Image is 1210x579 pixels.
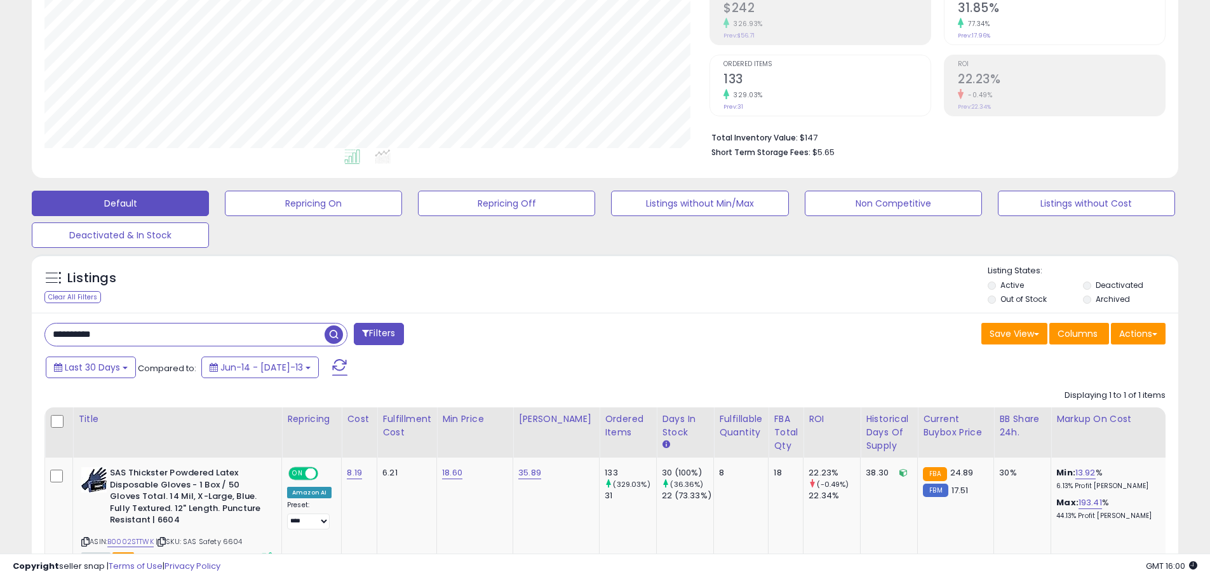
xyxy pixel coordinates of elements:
[518,467,541,479] a: 35.89
[1075,467,1096,479] a: 13.92
[605,467,656,479] div: 133
[958,61,1165,68] span: ROI
[812,146,835,158] span: $5.65
[1096,294,1130,304] label: Archived
[347,412,372,426] div: Cost
[1051,407,1172,458] th: The percentage added to the cost of goods (COGS) that forms the calculator for Min & Max prices.
[723,72,931,89] h2: 133
[78,412,276,426] div: Title
[46,357,136,378] button: Last 30 Days
[817,479,849,489] small: (-0.49%)
[13,560,59,572] strong: Copyright
[32,191,209,216] button: Default
[723,1,931,18] h2: $242
[1146,560,1197,572] span: 2025-08-13 16:00 GMT
[999,412,1045,439] div: BB Share 24h.
[866,412,912,453] div: Historical Days Of Supply
[201,357,319,378] button: Jun-14 - [DATE]-13
[866,467,908,479] div: 38.30
[999,467,1041,479] div: 30%
[287,487,332,498] div: Amazon AI
[442,467,462,479] a: 18.60
[605,412,651,439] div: Ordered Items
[729,19,763,29] small: 326.93%
[711,132,798,143] b: Total Inventory Value:
[711,147,810,158] b: Short Term Storage Fees:
[774,412,798,453] div: FBA Total Qty
[951,484,969,496] span: 17.51
[1056,512,1162,521] p: 44.13% Profit [PERSON_NAME]
[109,560,163,572] a: Terms of Use
[981,323,1047,344] button: Save View
[44,291,101,303] div: Clear All Filters
[774,467,793,479] div: 18
[220,361,303,374] span: Jun-14 - [DATE]-13
[964,19,990,29] small: 77.34%
[605,490,656,501] div: 31
[1096,280,1143,290] label: Deactivated
[316,468,337,479] span: OFF
[225,191,402,216] button: Repricing On
[65,361,120,374] span: Last 30 Days
[958,72,1165,89] h2: 22.23%
[1000,280,1024,290] label: Active
[723,61,931,68] span: Ordered Items
[442,412,508,426] div: Min Price
[518,412,594,426] div: [PERSON_NAME]
[138,362,196,374] span: Compared to:
[809,412,855,426] div: ROI
[354,323,403,345] button: Filters
[719,412,763,439] div: Fulfillable Quantity
[923,467,946,481] small: FBA
[711,129,1156,144] li: $147
[613,479,650,489] small: (329.03%)
[1056,467,1162,491] div: %
[1049,323,1109,344] button: Columns
[1000,294,1047,304] label: Out of Stock
[723,32,755,39] small: Prev: $56.71
[382,467,427,479] div: 6.21
[165,560,220,572] a: Privacy Policy
[662,490,713,501] div: 22 (73.33%)
[1056,467,1075,479] b: Min:
[958,32,990,39] small: Prev: 17.96%
[13,561,220,573] div: seller snap | |
[67,269,116,287] h5: Listings
[719,467,758,479] div: 8
[287,501,332,529] div: Preset:
[805,191,982,216] button: Non Competitive
[670,479,703,489] small: (36.36%)
[662,412,708,439] div: Days In Stock
[958,103,991,111] small: Prev: 22.34%
[1058,327,1098,340] span: Columns
[998,191,1175,216] button: Listings without Cost
[611,191,788,216] button: Listings without Min/Max
[988,265,1178,277] p: Listing States:
[287,412,336,426] div: Repricing
[107,536,154,547] a: B0002STTWK
[347,467,362,479] a: 8.19
[1056,412,1166,426] div: Markup on Cost
[662,439,669,451] small: Days In Stock.
[923,484,948,497] small: FBM
[156,536,243,547] span: | SKU: SAS Safety 6604
[382,412,431,439] div: Fulfillment Cost
[723,103,743,111] small: Prev: 31
[809,490,860,501] div: 22.34%
[729,90,763,100] small: 329.03%
[1056,482,1162,491] p: 6.13% Profit [PERSON_NAME]
[1065,390,1166,402] div: Displaying 1 to 1 of 1 items
[958,1,1165,18] h2: 31.85%
[1056,497,1162,521] div: %
[32,222,209,248] button: Deactivated & In Stock
[290,468,306,479] span: ON
[950,467,974,479] span: 24.89
[1111,323,1166,344] button: Actions
[1079,496,1102,509] a: 193.41
[110,467,264,529] b: SAS Thickster Powdered Latex Disposable Gloves - 1 Box / 50 Gloves Total. 14 Mil, X-Large, Blue. ...
[964,90,992,100] small: -0.49%
[923,412,988,439] div: Current Buybox Price
[81,467,107,493] img: 51CFdG22aUL._SL40_.jpg
[418,191,595,216] button: Repricing Off
[809,467,860,479] div: 22.23%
